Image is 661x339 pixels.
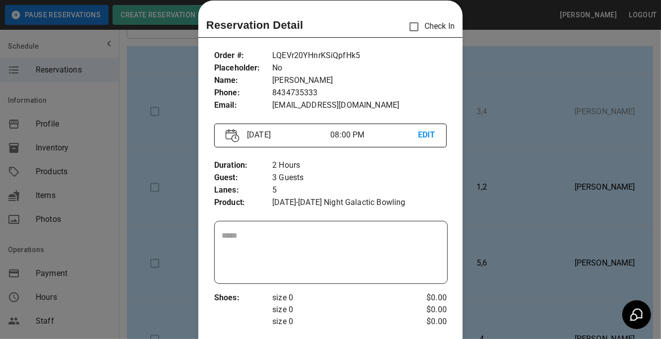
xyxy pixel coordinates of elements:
[272,184,447,197] p: 5
[214,184,272,197] p: Lanes :
[272,197,447,209] p: [DATE]-[DATE] Night Galactic Bowling
[214,50,272,62] p: Order # :
[330,129,418,141] p: 08:00 PM
[272,304,408,316] p: size 0
[272,87,447,99] p: 8434735333
[214,99,272,112] p: Email :
[272,99,447,112] p: [EMAIL_ADDRESS][DOMAIN_NAME]
[214,62,272,74] p: Placeholder :
[272,62,447,74] p: No
[272,50,447,62] p: LQEVr20YHnrKSiQpfHk5
[206,17,303,33] p: Reservation Detail
[272,292,408,304] p: size 0
[214,292,272,304] p: Shoes :
[272,159,447,172] p: 2 Hours
[408,316,447,328] p: $0.00
[243,129,330,141] p: [DATE]
[214,159,272,172] p: Duration :
[408,292,447,304] p: $0.00
[272,316,408,328] p: size 0
[214,197,272,209] p: Product :
[226,129,240,142] img: Vector
[418,129,435,141] p: EDIT
[214,172,272,184] p: Guest :
[408,304,447,316] p: $0.00
[272,74,447,87] p: [PERSON_NAME]
[272,172,447,184] p: 3 Guests
[214,74,272,87] p: Name :
[214,87,272,99] p: Phone :
[404,16,455,37] p: Check In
